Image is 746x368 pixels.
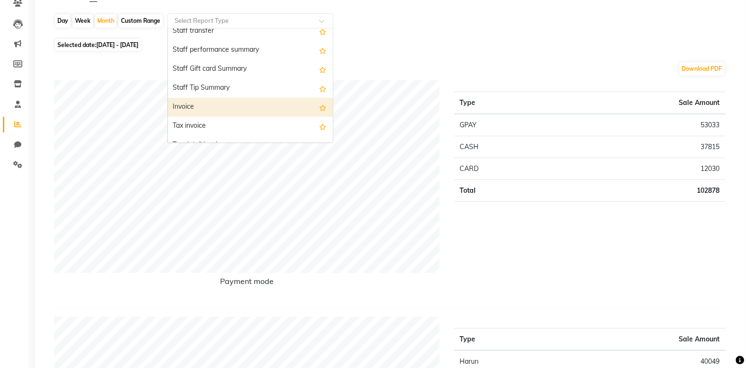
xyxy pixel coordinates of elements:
td: Total [454,180,554,202]
span: Add this report to Favorites List [319,83,326,94]
td: 12030 [554,158,726,180]
div: Staff transfer [168,22,333,41]
button: Download PDF [680,62,725,75]
th: Sale Amount [554,92,726,114]
span: Add this report to Favorites List [319,102,326,113]
div: Week [73,14,93,28]
th: Sale Amount [604,329,726,351]
ng-dropdown-panel: Options list [167,28,333,143]
td: GPAY [454,114,554,136]
td: 53033 [554,114,726,136]
h6: Payment mode [54,277,440,290]
span: Added to Favorites [319,140,326,151]
div: Tax detail invoice [168,136,333,155]
span: Selected date: [55,39,141,51]
span: [DATE] - [DATE] [96,41,138,48]
div: Month [95,14,117,28]
td: CARD [454,158,554,180]
div: Day [55,14,71,28]
span: Add this report to Favorites List [319,45,326,56]
th: Type [454,92,554,114]
div: Custom Range [119,14,163,28]
div: Invoice [168,98,333,117]
span: Add this report to Favorites List [319,121,326,132]
span: Add this report to Favorites List [319,64,326,75]
td: 102878 [554,180,726,202]
th: Type [454,329,605,351]
span: Add this report to Favorites List [319,26,326,37]
div: Staff Tip Summary [168,79,333,98]
div: Tax invoice [168,117,333,136]
div: Staff Gift card Summary [168,60,333,79]
td: 37815 [554,136,726,158]
div: Staff performance summary [168,41,333,60]
td: CASH [454,136,554,158]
